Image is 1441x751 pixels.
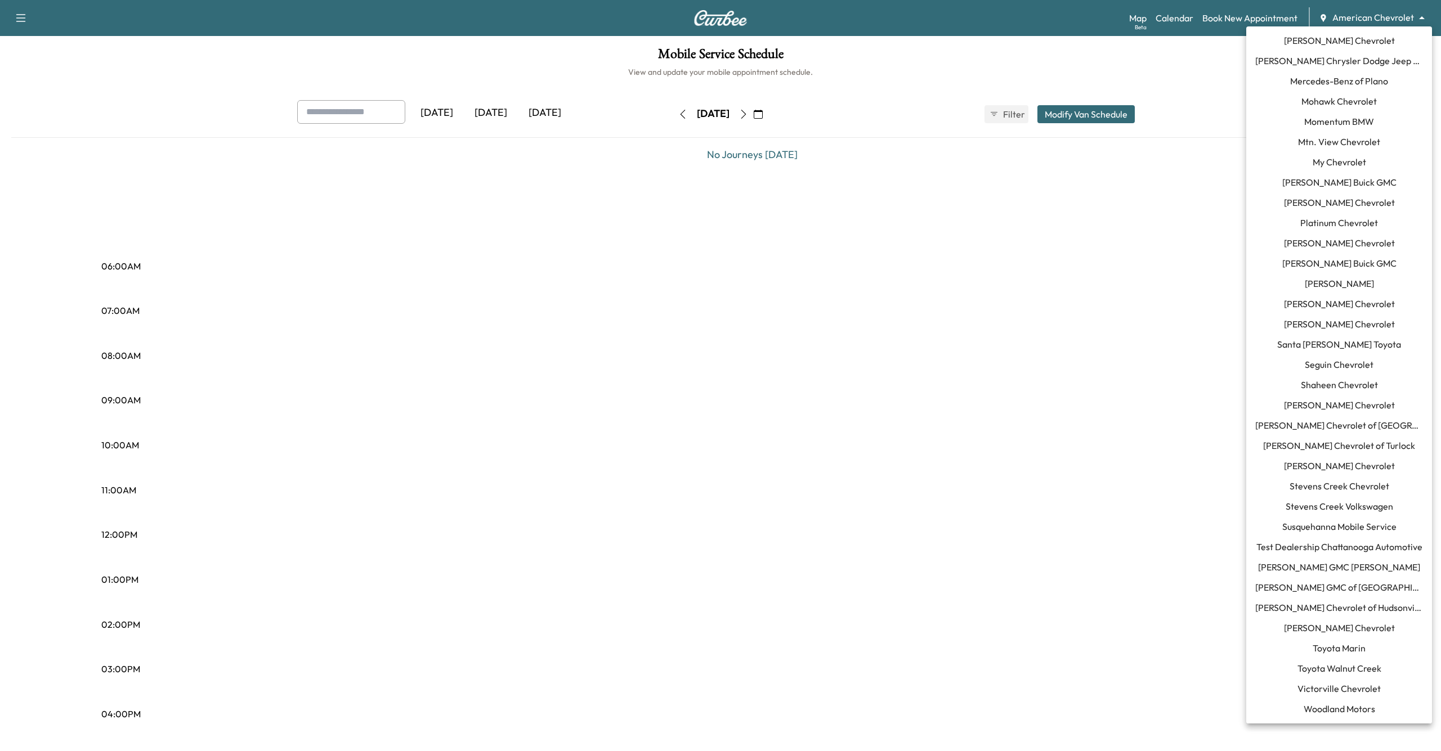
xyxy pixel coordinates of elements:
span: [PERSON_NAME] Chevrolet [1284,297,1395,311]
span: [PERSON_NAME] Chevrolet [1284,398,1395,412]
span: Toyota Walnut Creek [1297,662,1381,675]
span: [PERSON_NAME] Buick GMC [1282,257,1397,270]
span: Victorville Chevrolet [1297,682,1381,695]
span: [PERSON_NAME] Chevrolet [1284,236,1395,250]
span: [PERSON_NAME] GMC [PERSON_NAME] [1258,560,1420,574]
span: Susquehanna Mobile Service [1282,520,1397,533]
span: Stevens Creek Chevrolet [1290,479,1389,493]
span: [PERSON_NAME] Chrysler Dodge Jeep RAM of [GEOGRAPHIC_DATA] [1255,54,1423,68]
span: Mtn. View Chevrolet [1298,135,1380,149]
span: Test Dealership Chattanooga Automotive [1256,540,1422,554]
span: [PERSON_NAME] [1305,277,1374,290]
span: [PERSON_NAME] GMC of [GEOGRAPHIC_DATA] [1255,581,1423,594]
span: [PERSON_NAME] Chevrolet of [GEOGRAPHIC_DATA] [1255,419,1423,432]
span: Stevens Creek Volkswagen [1286,500,1393,513]
span: Woodland Motors [1304,702,1375,716]
span: [PERSON_NAME] Chevrolet [1284,34,1395,47]
span: Platinum Chevrolet [1300,216,1378,230]
span: [PERSON_NAME] Chevrolet [1284,317,1395,331]
span: [PERSON_NAME] Chevrolet of Hudsonville [1255,601,1423,614]
span: Mohawk Chevrolet [1301,95,1377,108]
span: Momentum BMW [1304,115,1374,128]
span: Mercedes-Benz of Plano [1290,74,1388,88]
span: [PERSON_NAME] Chevrolet of Turlock [1263,439,1415,452]
span: [PERSON_NAME] Buick GMC [1282,176,1397,189]
span: Seguin Chevrolet [1305,358,1373,371]
span: [PERSON_NAME] Chevrolet [1284,621,1395,635]
span: Shaheen Chevrolet [1301,378,1378,392]
span: Toyota Marin [1313,641,1366,655]
span: My Chevrolet [1313,155,1366,169]
span: [PERSON_NAME] Chevrolet [1284,196,1395,209]
span: Santa [PERSON_NAME] Toyota [1277,338,1401,351]
span: [PERSON_NAME] Chevrolet [1284,459,1395,473]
